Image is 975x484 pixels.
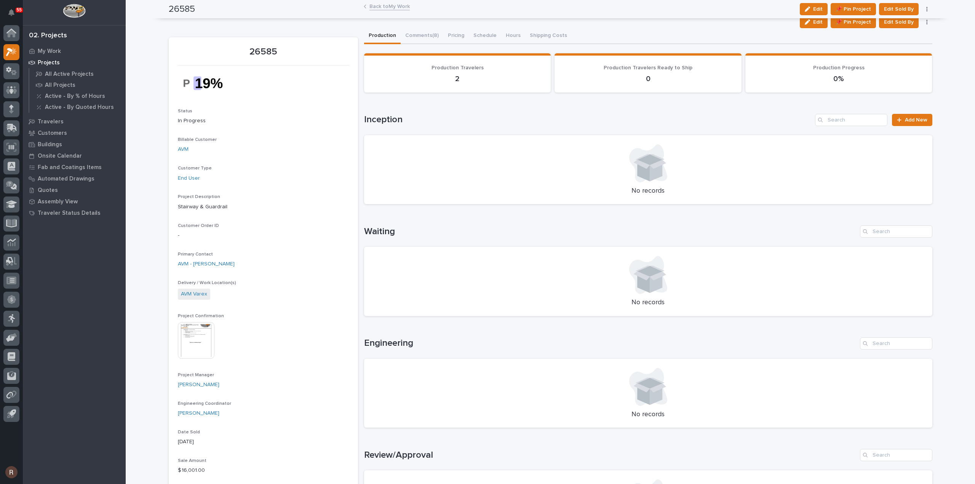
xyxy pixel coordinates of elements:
button: Comments (8) [401,28,443,44]
span: Customer Order ID [178,224,219,228]
p: Traveler Status Details [38,210,101,217]
a: Projects [23,57,126,68]
button: 📌 Pin Project [831,16,876,28]
span: Date Sold [178,430,200,434]
span: Billable Customer [178,137,217,142]
p: No records [373,411,923,419]
span: 📌 Pin Project [836,18,871,27]
p: 26585 [178,46,349,58]
button: Notifications [3,5,19,21]
a: [PERSON_NAME] [178,409,219,417]
p: 0 [564,74,732,83]
a: Traveler Status Details [23,207,126,219]
a: Active - By Quoted Hours [29,102,126,112]
span: Edit [813,19,823,26]
input: Search [860,449,932,461]
p: Travelers [38,118,64,125]
span: Project Description [178,195,220,199]
p: Quotes [38,187,58,194]
span: Delivery / Work Location(s) [178,281,236,285]
span: Project Manager [178,373,214,377]
button: Schedule [469,28,501,44]
h1: Waiting [364,226,857,237]
a: Assembly View [23,196,126,207]
p: Active - By Quoted Hours [45,104,114,111]
a: Back toMy Work [369,2,410,10]
a: Customers [23,127,126,139]
p: No records [373,299,923,307]
a: [PERSON_NAME] [178,381,219,389]
a: My Work [23,45,126,57]
span: Status [178,109,192,113]
h1: Review/Approval [364,450,857,461]
p: 0% [754,74,923,83]
p: [DATE] [178,438,349,446]
span: Customer Type [178,166,212,171]
input: Search [860,337,932,350]
p: Automated Drawings [38,176,94,182]
a: Quotes [23,184,126,196]
p: Onsite Calendar [38,153,82,160]
a: Buildings [23,139,126,150]
a: Travelers [23,116,126,127]
a: AVM [178,145,189,153]
p: - [178,232,349,240]
p: Projects [38,59,60,66]
a: End User [178,174,200,182]
h1: Inception [364,114,812,125]
p: No records [373,187,923,195]
span: Add New [905,117,927,123]
p: Active - By % of Hours [45,93,105,100]
span: Project Confirmation [178,314,224,318]
a: Fab and Coatings Items [23,161,126,173]
p: $ 16,001.00 [178,466,349,474]
span: Engineering Coordinator [178,401,231,406]
p: In Progress [178,117,349,125]
button: Shipping Costs [525,28,572,44]
a: Add New [892,114,932,126]
span: Sale Amount [178,458,206,463]
button: Edit [800,16,828,28]
a: All Active Projects [29,69,126,79]
p: Stairway & Guardrail [178,203,349,211]
input: Search [860,225,932,238]
span: Edit Sold By [884,18,914,27]
button: Pricing [443,28,469,44]
img: 9Tuq-OcRstN95vbgVq-tdAMdCHiwSiRjOaFeZ7cHRTg [178,70,235,96]
p: My Work [38,48,61,55]
img: Workspace Logo [63,4,85,18]
button: Edit Sold By [879,16,919,28]
a: Active - By % of Hours [29,91,126,101]
input: Search [815,114,887,126]
a: Automated Drawings [23,173,126,184]
a: All Projects [29,80,126,90]
p: 2 [373,74,542,83]
p: 55 [17,7,22,13]
p: Buildings [38,141,62,148]
p: Assembly View [38,198,78,205]
div: Notifications55 [10,9,19,21]
p: Fab and Coatings Items [38,164,102,171]
p: All Active Projects [45,71,94,78]
div: 02. Projects [29,32,67,40]
a: AVM - [PERSON_NAME] [178,260,235,268]
button: users-avatar [3,464,19,480]
span: Production Travelers Ready to Ship [604,65,692,70]
span: Production Travelers [432,65,484,70]
a: Onsite Calendar [23,150,126,161]
p: All Projects [45,82,75,89]
p: Customers [38,130,67,137]
button: Hours [501,28,525,44]
span: Production Progress [813,65,865,70]
a: AVM Varex [181,290,207,298]
button: Production [364,28,401,44]
h1: Engineering [364,338,857,349]
span: Primary Contact [178,252,213,257]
